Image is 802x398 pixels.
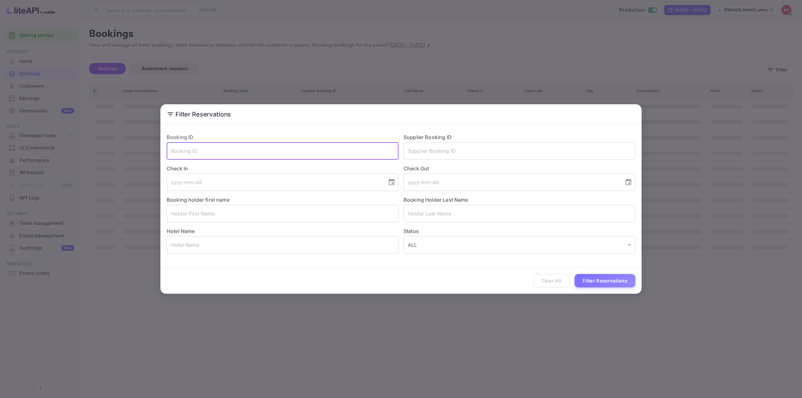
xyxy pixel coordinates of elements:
input: Holder First Name [167,205,398,222]
input: yyyy-mm-dd [167,173,383,191]
label: Booking Holder Last Name [404,197,468,203]
button: Filter Reservations [575,274,635,287]
input: yyyy-mm-dd [404,173,620,191]
input: Holder Last Name [404,205,635,222]
input: Booking ID [167,142,398,160]
h2: Filter Reservations [160,104,642,124]
input: Supplier Booking ID [404,142,635,160]
button: Choose date [622,176,635,189]
label: Booking ID [167,134,194,140]
label: Status [404,227,635,235]
input: Hotel Name [167,236,398,254]
label: Check Out [404,165,635,172]
label: Check In [167,165,398,172]
label: Booking holder first name [167,197,230,203]
label: Supplier Booking ID [404,134,452,140]
label: Hotel Name [167,228,195,234]
button: Choose date [385,176,398,189]
div: ALL [404,236,635,254]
